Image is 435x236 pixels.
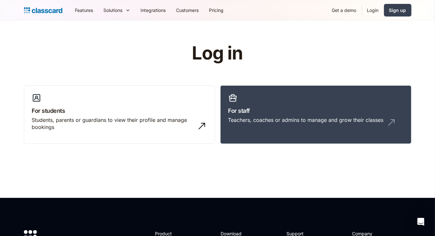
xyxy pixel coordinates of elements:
[98,3,136,17] div: Solutions
[136,3,171,17] a: Integrations
[389,7,406,14] div: Sign up
[104,7,123,14] div: Solutions
[70,3,98,17] a: Features
[228,116,384,123] div: Teachers, coaches or admins to manage and grow their classes
[413,214,429,230] div: Open Intercom Messenger
[171,3,204,17] a: Customers
[384,4,411,16] a: Sign up
[220,85,411,144] a: For staffTeachers, coaches or admins to manage and grow their classes
[32,116,194,131] div: Students, parents or guardians to view their profile and manage bookings
[327,3,362,17] a: Get a demo
[32,106,207,115] h3: For students
[362,3,384,17] a: Login
[24,85,215,144] a: For studentsStudents, parents or guardians to view their profile and manage bookings
[228,106,403,115] h3: For staff
[204,3,229,17] a: Pricing
[115,43,320,63] h1: Log in
[24,6,62,15] a: home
